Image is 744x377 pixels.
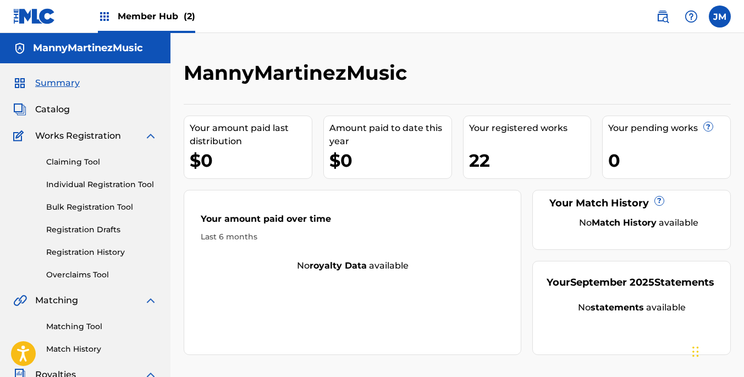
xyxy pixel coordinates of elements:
[46,247,157,258] a: Registration History
[655,196,664,205] span: ?
[46,269,157,281] a: Overclaims Tool
[310,260,367,271] strong: royalty data
[692,335,699,368] div: Drag
[35,129,121,143] span: Works Registration
[592,217,657,228] strong: Match History
[656,10,669,23] img: search
[680,6,702,28] div: Help
[704,122,713,131] span: ?
[46,179,157,190] a: Individual Registration Tool
[46,343,157,355] a: Match History
[144,294,157,307] img: expand
[13,294,27,307] img: Matching
[547,301,717,314] div: No available
[570,276,654,288] span: September 2025
[46,201,157,213] a: Bulk Registration Tool
[190,148,312,173] div: $0
[98,10,111,23] img: Top Rightsholders
[329,122,451,148] div: Amount paid to date this year
[13,103,26,116] img: Catalog
[547,196,717,211] div: Your Match History
[13,77,80,90] a: SummarySummary
[184,259,521,272] div: No available
[608,122,730,135] div: Your pending works
[685,10,698,23] img: help
[46,224,157,236] a: Registration Drafts
[201,231,504,243] div: Last 6 months
[560,216,717,230] div: No available
[329,148,451,173] div: $0
[35,77,80,90] span: Summary
[13,129,27,143] img: Works Registration
[13,42,26,55] img: Accounts
[13,8,56,24] img: MLC Logo
[144,129,157,143] img: expand
[35,103,70,116] span: Catalog
[13,103,70,116] a: CatalogCatalog
[13,77,26,90] img: Summary
[184,61,412,85] h2: MannyMartinezMusic
[689,324,744,377] iframe: Chat Widget
[713,231,744,319] iframe: Resource Center
[709,6,731,28] div: User Menu
[547,275,714,290] div: Your Statements
[184,11,195,21] span: (2)
[608,148,730,173] div: 0
[33,42,143,54] h5: MannyMartinezMusic
[201,212,504,231] div: Your amount paid over time
[652,6,674,28] a: Public Search
[591,302,644,313] strong: statements
[46,321,157,332] a: Matching Tool
[469,122,591,135] div: Your registered works
[469,148,591,173] div: 22
[46,156,157,168] a: Claiming Tool
[190,122,312,148] div: Your amount paid last distribution
[35,294,78,307] span: Matching
[118,10,195,23] span: Member Hub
